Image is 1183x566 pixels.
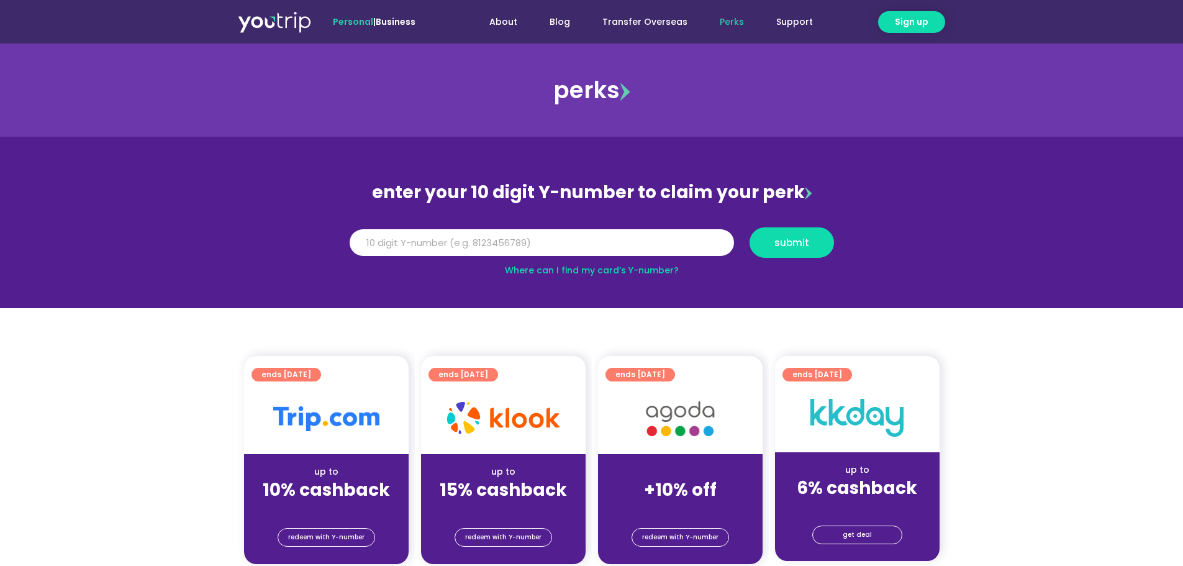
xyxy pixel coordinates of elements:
span: ends [DATE] [261,368,311,381]
span: | [333,16,415,28]
a: redeem with Y-number [278,528,375,547]
a: Business [376,16,415,28]
span: Personal [333,16,373,28]
div: up to [785,463,930,477]
span: up to [669,465,692,478]
strong: 6% cashback [797,476,917,500]
a: ends [DATE] [252,368,321,381]
a: ends [DATE] [605,368,675,381]
button: submit [750,227,834,258]
a: Transfer Overseas [586,11,704,34]
div: enter your 10 digit Y-number to claim your perk [343,176,840,209]
a: Sign up [878,11,945,33]
div: (for stays only) [254,501,399,514]
span: redeem with Y-number [288,529,365,546]
form: Y Number [350,227,834,267]
strong: 10% cashback [263,478,390,502]
a: get deal [812,526,902,544]
a: Blog [533,11,586,34]
span: ends [DATE] [438,368,488,381]
span: submit [774,238,809,247]
div: up to [431,465,576,478]
span: ends [DATE] [792,368,842,381]
a: ends [DATE] [428,368,498,381]
span: get deal [843,526,872,544]
span: redeem with Y-number [465,529,542,546]
a: Perks [704,11,760,34]
a: ends [DATE] [782,368,852,381]
div: (for stays only) [608,501,753,514]
span: redeem with Y-number [642,529,718,546]
div: (for stays only) [431,501,576,514]
span: ends [DATE] [615,368,665,381]
a: redeem with Y-number [455,528,552,547]
strong: 15% cashback [440,478,567,502]
nav: Menu [449,11,829,34]
a: Where can I find my card’s Y-number? [505,264,679,276]
a: About [473,11,533,34]
a: redeem with Y-number [632,528,729,547]
input: 10 digit Y-number (e.g. 8123456789) [350,229,734,257]
div: (for stays only) [785,500,930,513]
a: Support [760,11,829,34]
strong: +10% off [644,478,717,502]
div: up to [254,465,399,478]
span: Sign up [895,16,928,29]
